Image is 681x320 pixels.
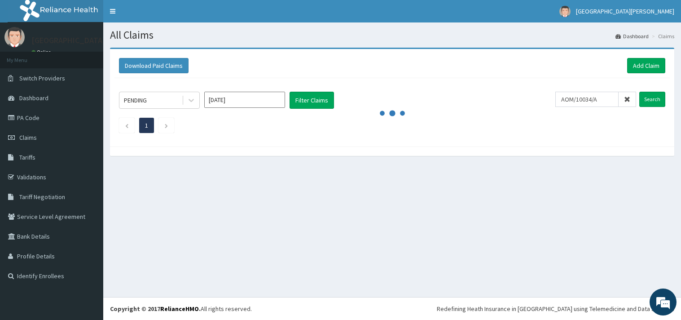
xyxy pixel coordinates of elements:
[204,92,285,108] input: Select Month and Year
[145,121,148,129] a: Page 1 is your current page
[164,121,168,129] a: Next page
[4,27,25,47] img: User Image
[627,58,665,73] a: Add Claim
[379,100,406,127] svg: audio-loading
[119,58,189,73] button: Download Paid Claims
[31,49,53,55] a: Online
[19,133,37,142] span: Claims
[160,305,199,313] a: RelianceHMO
[290,92,334,109] button: Filter Claims
[103,297,681,320] footer: All rights reserved.
[615,32,649,40] a: Dashboard
[437,304,674,313] div: Redefining Heath Insurance in [GEOGRAPHIC_DATA] using Telemedicine and Data Science!
[110,305,201,313] strong: Copyright © 2017 .
[19,94,48,102] span: Dashboard
[555,92,619,107] input: Search by HMO ID
[576,7,674,15] span: [GEOGRAPHIC_DATA][PERSON_NAME]
[650,32,674,40] li: Claims
[19,74,65,82] span: Switch Providers
[110,29,674,41] h1: All Claims
[31,36,164,44] p: [GEOGRAPHIC_DATA][PERSON_NAME]
[559,6,571,17] img: User Image
[125,121,129,129] a: Previous page
[19,153,35,161] span: Tariffs
[124,96,147,105] div: PENDING
[19,193,65,201] span: Tariff Negotiation
[639,92,665,107] input: Search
